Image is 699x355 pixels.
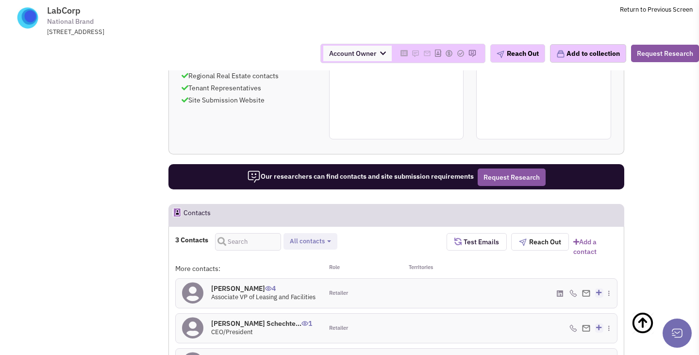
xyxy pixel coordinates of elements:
[182,95,316,105] p: Site Submission Website
[556,50,565,58] img: icon-collection-lavender.png
[329,289,348,297] span: Retailer
[620,5,693,14] a: Return to Previous Screen
[211,319,312,328] h4: [PERSON_NAME] Schechte...
[211,293,316,301] span: Associate VP of Leasing and Facilities
[462,237,499,246] span: Test Emails
[323,264,397,273] div: Role
[445,50,453,57] img: Please add to your accounts
[582,325,590,331] img: Email%20Icon.png
[569,324,577,332] img: icon-phone.png
[247,170,261,184] img: icon-researcher-20.png
[396,264,470,273] div: Territories
[582,290,590,296] img: Email%20Icon.png
[182,71,316,81] p: Regional Real Estate contacts
[211,284,316,293] h4: [PERSON_NAME]
[323,46,392,61] span: Account Owner
[47,5,81,16] span: LabCorp
[183,204,211,226] h2: Contacts
[47,17,94,27] span: National Brand
[490,44,545,63] button: Reach Out
[290,237,325,245] span: All contacts
[211,328,253,336] span: CEO/President
[412,50,419,57] img: Please add to your accounts
[182,83,316,93] p: Tenant Representatives
[175,236,208,244] h4: 3 Contacts
[573,237,617,256] a: Add a contact
[631,45,699,62] button: Request Research
[511,233,569,251] button: Reach Out
[497,51,504,58] img: plane.png
[447,233,507,251] button: Test Emails
[478,169,546,186] button: Request Research
[175,264,323,273] div: More contacts:
[519,238,527,246] img: plane.png
[569,289,577,297] img: icon-phone.png
[287,237,334,247] button: All contacts
[247,172,474,181] span: Our researchers can find contacts and site submission requirements
[265,286,272,291] img: icon-UserInteraction.png
[423,50,431,57] img: Please add to your accounts
[457,50,465,57] img: Please add to your accounts
[329,324,348,332] span: Retailer
[468,50,476,57] img: Please add to your accounts
[301,312,312,328] span: 1
[215,233,281,251] input: Search
[47,28,300,37] div: [STREET_ADDRESS]
[301,321,308,326] img: icon-UserInteraction.png
[550,44,626,63] button: Add to collection
[265,277,276,293] span: 4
